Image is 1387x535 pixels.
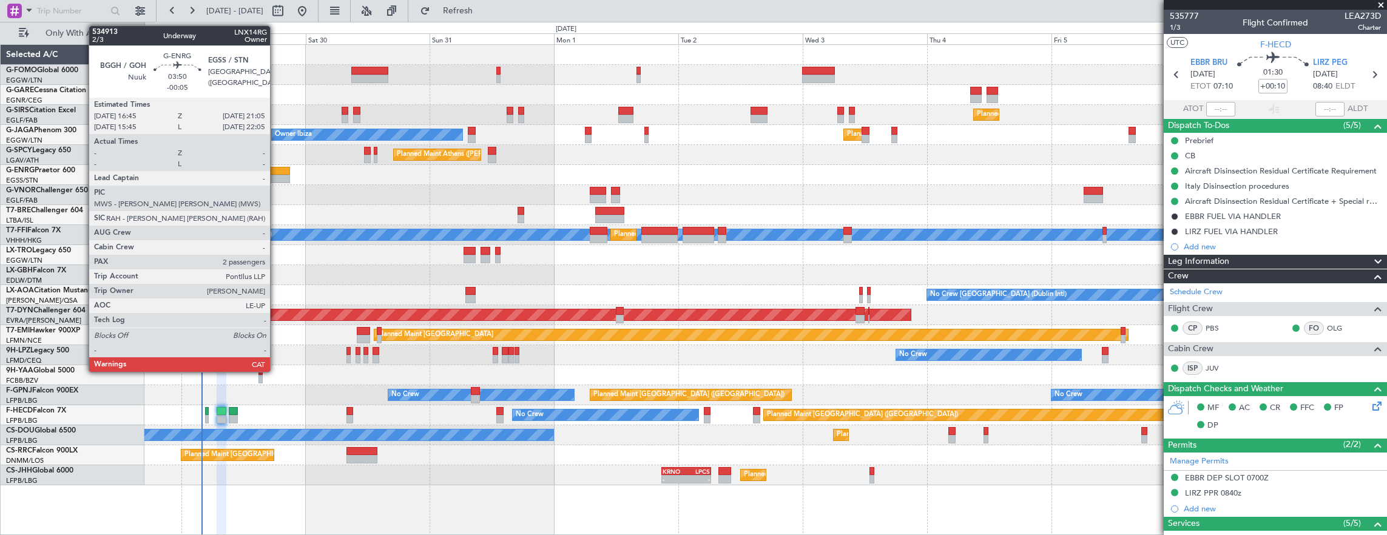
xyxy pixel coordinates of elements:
[1185,211,1281,221] div: EBBR FUEL VIA HANDLER
[6,227,27,234] span: T7-FFI
[1313,69,1338,81] span: [DATE]
[1168,255,1229,269] span: Leg Information
[430,33,554,44] div: Sun 31
[1343,438,1361,451] span: (2/2)
[6,287,93,294] a: LX-AOACitation Mustang
[306,33,430,44] div: Sat 30
[60,226,272,244] div: [PERSON_NAME][GEOGRAPHIC_DATA] ([GEOGRAPHIC_DATA] Intl)
[6,116,38,125] a: EGLF/FAB
[37,2,107,20] input: Trip Number
[744,466,935,484] div: Planned Maint [GEOGRAPHIC_DATA] ([GEOGRAPHIC_DATA])
[414,1,487,21] button: Refresh
[1335,81,1355,93] span: ELDT
[6,76,42,85] a: EGGW/LTN
[930,286,1067,304] div: No Crew [GEOGRAPHIC_DATA] (Dublin Intl)
[6,167,35,174] span: G-ENRG
[6,87,106,94] a: G-GARECessna Citation XLS+
[1184,503,1381,514] div: Add new
[6,347,30,354] span: 9H-LPZ
[6,236,42,245] a: VHHH/HKG
[433,7,484,15] span: Refresh
[377,326,493,344] div: Planned Maint [GEOGRAPHIC_DATA]
[1327,323,1354,334] a: OLG
[6,287,34,294] span: LX-AOA
[6,476,38,485] a: LFPB/LBG
[1183,321,1203,335] div: CP
[6,67,37,74] span: G-FOMO
[614,226,817,244] div: Planned Maint [GEOGRAPHIC_DATA] ([GEOGRAPHIC_DATA] Intl)
[6,187,36,194] span: G-VNOR
[1207,402,1219,414] span: MF
[1185,226,1278,237] div: LIRZ FUEL VIA HANDLER
[6,396,38,405] a: LFPB/LBG
[6,267,33,274] span: LX-GBH
[663,468,686,475] div: KRNO
[554,33,678,44] div: Mon 1
[1343,119,1361,132] span: (5/5)
[6,336,42,345] a: LFMN/NCE
[1170,456,1229,468] a: Manage Permits
[1183,362,1203,375] div: ISP
[1313,57,1348,69] span: LIRZ PEG
[6,307,86,314] a: T7-DYNChallenger 604
[1185,135,1213,146] div: Prebrief
[6,456,44,465] a: DNMM/LOS
[6,307,33,314] span: T7-DYN
[1304,321,1324,335] div: FO
[6,416,38,425] a: LFPB/LBG
[6,296,78,305] a: [PERSON_NAME]/QSA
[6,436,38,445] a: LFPB/LBG
[6,407,33,414] span: F-HECD
[1170,22,1199,33] span: 1/3
[1190,57,1227,69] span: EBBR BRU
[1206,102,1235,116] input: --:--
[1345,22,1381,33] span: Charter
[1190,69,1215,81] span: [DATE]
[678,33,803,44] div: Tue 2
[1190,81,1210,93] span: ETOT
[1263,67,1283,79] span: 01:30
[1348,103,1368,115] span: ALDT
[147,24,167,35] div: [DATE]
[6,147,32,154] span: G-SPCY
[686,468,710,475] div: LPCS
[977,106,1168,124] div: Planned Maint [GEOGRAPHIC_DATA] ([GEOGRAPHIC_DATA])
[6,247,32,254] span: LX-TRO
[6,267,66,274] a: LX-GBHFalcon 7X
[847,126,1038,144] div: Planned Maint [GEOGRAPHIC_DATA] ([GEOGRAPHIC_DATA])
[6,367,33,374] span: 9H-YAA
[1055,386,1082,404] div: No Crew
[6,87,34,94] span: G-GARE
[6,467,73,474] a: CS-JHHGlobal 6000
[1183,103,1203,115] span: ATOT
[1260,38,1291,51] span: F-HECD
[1168,517,1200,531] span: Services
[6,176,38,185] a: EGSS/STN
[686,476,710,483] div: -
[927,33,1051,44] div: Thu 4
[6,156,39,165] a: LGAV/ATH
[1168,119,1229,133] span: Dispatch To-Dos
[6,447,32,454] span: CS-RRC
[1185,166,1377,176] div: Aircraft Disinsection Residual Certificate Requirement
[6,427,35,434] span: CS-DOU
[6,316,81,325] a: EVRA/[PERSON_NAME]
[556,24,576,35] div: [DATE]
[6,207,83,214] a: T7-BREChallenger 604
[1185,473,1269,483] div: EBBR DEP SLOT 0700Z
[6,276,42,285] a: EDLW/DTM
[1313,81,1332,93] span: 08:40
[6,467,32,474] span: CS-JHH
[1239,402,1250,414] span: AC
[6,376,38,385] a: FCBB/BZV
[1170,10,1199,22] span: 535777
[6,167,75,174] a: G-ENRGPraetor 600
[1168,342,1213,356] span: Cabin Crew
[6,407,66,414] a: F-HECDFalcon 7X
[6,387,32,394] span: F-GPNJ
[767,406,958,424] div: Planned Maint [GEOGRAPHIC_DATA] ([GEOGRAPHIC_DATA])
[1184,241,1381,252] div: Add new
[6,327,80,334] a: T7-EMIHawker 900XP
[6,107,29,114] span: G-SIRS
[6,96,42,105] a: EGNR/CEG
